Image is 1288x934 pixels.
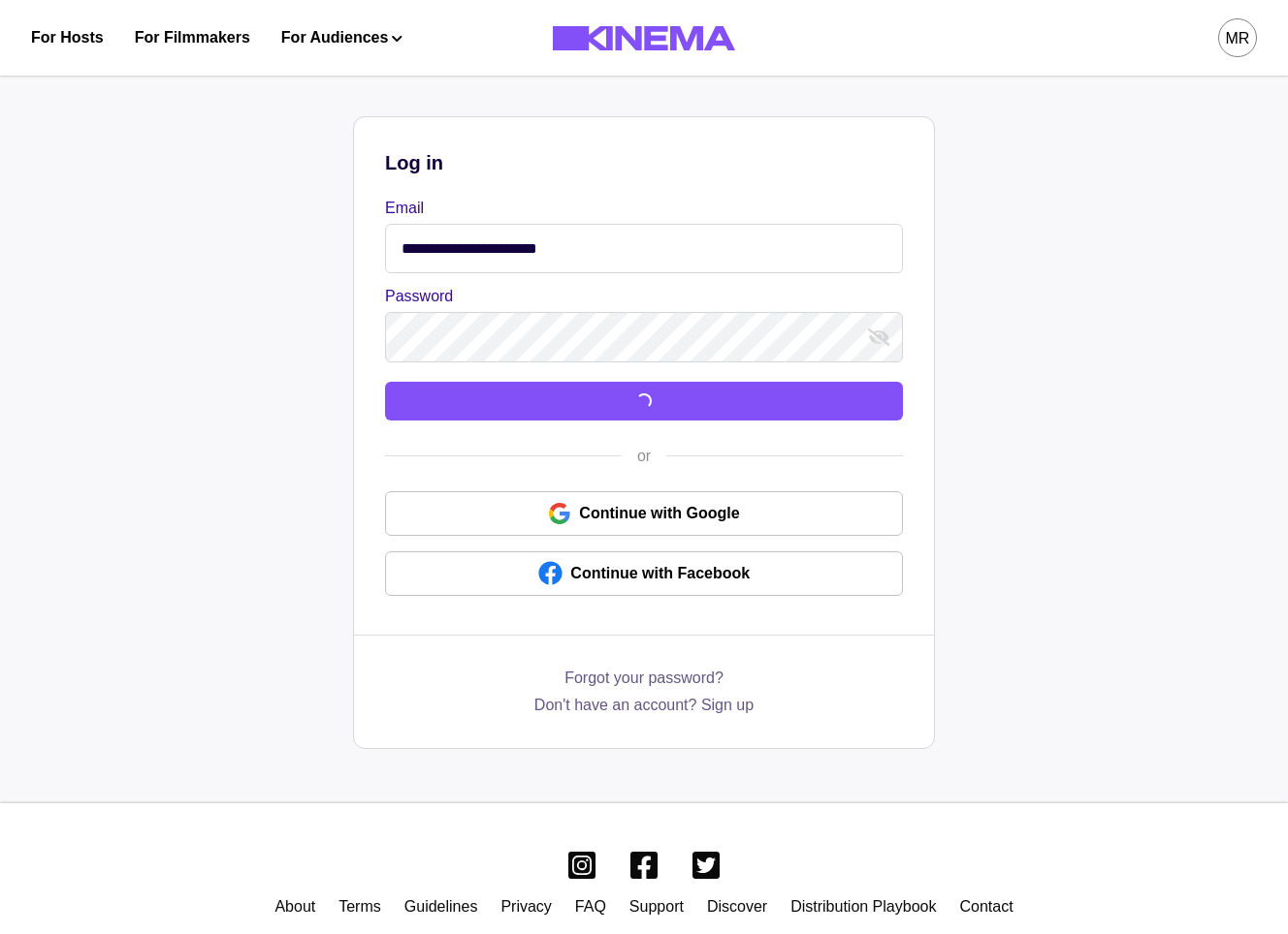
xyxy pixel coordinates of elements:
button: For Audiences [281,26,402,49]
button: show password [864,322,895,353]
label: Email [385,197,891,220]
a: About [274,898,315,915]
a: Distribution Playbook [790,898,936,915]
a: Contact [959,898,1013,915]
p: Log in [385,148,903,177]
a: Continue with Facebook [385,551,903,596]
a: For Filmmakers [135,26,250,49]
a: Continue with Google [385,491,903,536]
div: MR [1226,27,1250,50]
label: Password [385,285,891,308]
a: Forgot your password? [564,667,724,694]
a: For Hosts [31,26,104,49]
a: Discover [707,898,767,915]
a: Guidelines [404,898,478,915]
a: Don't have an account? Sign up [534,694,754,717]
a: Privacy [500,898,551,915]
a: Terms [338,898,381,915]
a: FAQ [575,898,606,915]
div: or [622,445,666,468]
a: Support [629,898,684,915]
